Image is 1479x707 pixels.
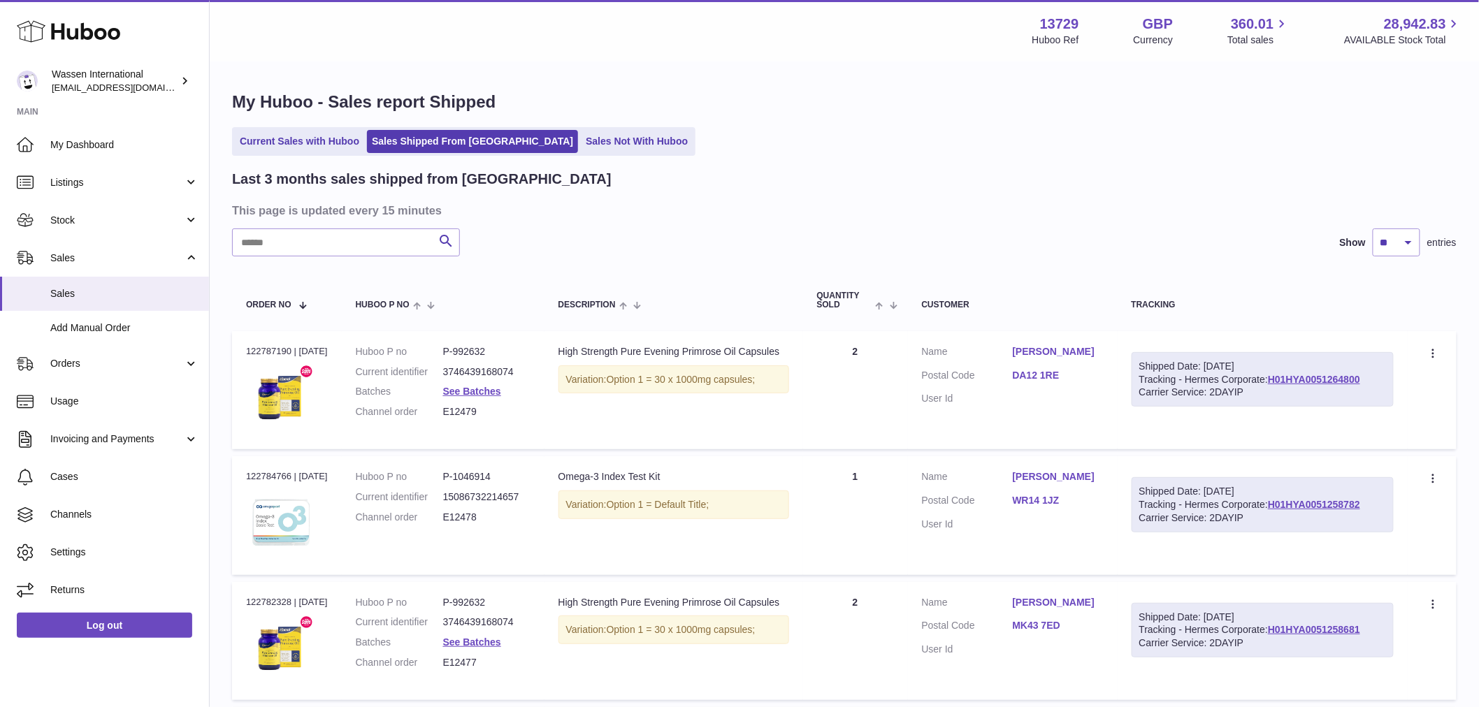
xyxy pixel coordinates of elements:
[17,613,192,638] a: Log out
[922,369,1013,386] dt: Postal Code
[356,656,443,669] dt: Channel order
[232,91,1457,113] h1: My Huboo - Sales report Shipped
[803,582,908,700] td: 2
[1013,596,1104,609] a: [PERSON_NAME]
[50,287,199,300] span: Sales
[922,470,1013,487] dt: Name
[1344,34,1462,47] span: AVAILABLE Stock Total
[356,596,443,609] dt: Huboo P no
[443,365,531,379] dd: 3746439168074
[1143,15,1173,34] strong: GBP
[356,636,443,649] dt: Batches
[246,470,328,483] div: 122784766 | [DATE]
[50,395,199,408] span: Usage
[1268,624,1360,635] a: H01HYA0051258681
[607,499,709,510] span: Option 1 = Default Title;
[558,365,789,394] div: Variation:
[1231,15,1274,34] span: 360.01
[246,613,316,683] img: EveningPrimroseOilCapsules_TopSanteLogo.png
[922,300,1104,309] div: Customer
[558,345,789,358] div: High Strength Pure Evening Primrose Oil Capsules
[50,321,199,335] span: Add Manual Order
[558,470,789,483] div: Omega-3 Index Test Kit
[50,583,199,597] span: Returns
[50,176,184,189] span: Listings
[356,615,443,629] dt: Current identifier
[356,385,443,398] dt: Batches
[803,331,908,449] td: 2
[1132,477,1394,532] div: Tracking - Hermes Corporate:
[52,68,178,94] div: Wassen International
[607,374,756,385] span: Option 1 = 30 x 1000mg capsules;
[356,345,443,358] dt: Huboo P no
[817,291,872,309] span: Quantity Sold
[443,636,501,648] a: See Batches
[1139,485,1386,498] div: Shipped Date: [DATE]
[1344,15,1462,47] a: 28,942.83 AVAILABLE Stock Total
[1268,499,1360,510] a: H01HYA0051258782
[803,456,908,574] td: 1
[1227,15,1290,47] a: 360.01 Total sales
[246,300,291,309] span: Order No
[50,252,184,265] span: Sales
[443,345,531,358] dd: P-992632
[443,511,531,524] dd: E12478
[246,362,316,432] img: EveningPrimroseOilCapsules_TopSanteLogo.png
[922,518,1013,531] dt: User Id
[558,300,616,309] span: Description
[443,405,531,418] dd: E12479
[1139,511,1386,525] div: Carrier Service: 2DAYIP
[1268,374,1360,385] a: H01HYA0051264800
[1139,360,1386,373] div: Shipped Date: [DATE]
[50,138,199,152] span: My Dashboard
[558,490,789,519] div: Variation:
[356,490,443,504] dt: Current identifier
[1132,300,1394,309] div: Tracking
[1139,611,1386,624] div: Shipped Date: [DATE]
[246,596,328,608] div: 122782328 | [DATE]
[1139,636,1386,650] div: Carrier Service: 2DAYIP
[356,511,443,524] dt: Channel order
[1384,15,1446,34] span: 28,942.83
[52,82,205,93] span: [EMAIL_ADDRESS][DOMAIN_NAME]
[558,596,789,609] div: High Strength Pure Evening Primrose Oil Capsules
[1227,34,1290,47] span: Total sales
[443,490,531,504] dd: 15086732214657
[922,619,1013,636] dt: Postal Code
[50,470,199,483] span: Cases
[17,71,38,92] img: gemma.moses@wassen.com
[443,596,531,609] dd: P-992632
[356,365,443,379] dt: Current identifier
[1013,619,1104,632] a: MK43 7ED
[443,656,531,669] dd: E12477
[1139,386,1386,399] div: Carrier Service: 2DAYIP
[1040,15,1079,34] strong: 13729
[246,345,328,358] div: 122787190 | [DATE]
[558,615,789,644] div: Variation:
[1132,603,1394,658] div: Tracking - Hermes Corporate:
[1032,34,1079,47] div: Huboo Ref
[1132,352,1394,407] div: Tracking - Hermes Corporate:
[922,494,1013,511] dt: Postal Code
[235,130,364,153] a: Current Sales with Huboo
[443,386,501,397] a: See Batches
[50,357,184,370] span: Orders
[922,392,1013,405] dt: User Id
[232,170,612,189] h2: Last 3 months sales shipped from [GEOGRAPHIC_DATA]
[232,203,1453,218] h3: This page is updated every 15 minutes
[1013,470,1104,483] a: [PERSON_NAME]
[922,596,1013,613] dt: Name
[443,615,531,629] dd: 3746439168074
[50,508,199,521] span: Channels
[1013,369,1104,382] a: DA12 1RE
[356,405,443,418] dt: Channel order
[607,624,756,635] span: Option 1 = 30 x 1000mg capsules;
[356,470,443,483] dt: Huboo P no
[1134,34,1174,47] div: Currency
[50,546,199,559] span: Settings
[581,130,693,153] a: Sales Not With Huboo
[50,214,184,227] span: Stock
[922,345,1013,362] dt: Name
[1013,345,1104,358] a: [PERSON_NAME]
[1013,494,1104,507] a: WR14 1JZ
